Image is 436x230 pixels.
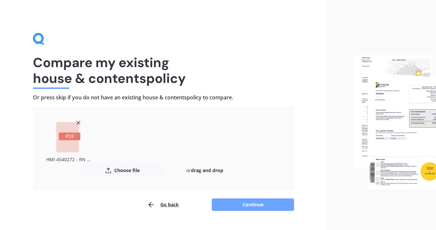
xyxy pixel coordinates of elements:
img: files.webp [353,55,436,189]
button: Choose file [81,164,164,177]
h1: Compare my existing house & contents policy [33,55,294,86]
div: or [164,164,246,177]
h4: Or press skip if you do not have an existing house & contents policy to compare. [33,94,294,101]
button: Go back [147,198,179,211]
b: drag and drop [191,167,223,173]
button: Continue [212,198,294,211]
div: HMI 4540272 - RN 2024.pdf [46,155,91,164]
